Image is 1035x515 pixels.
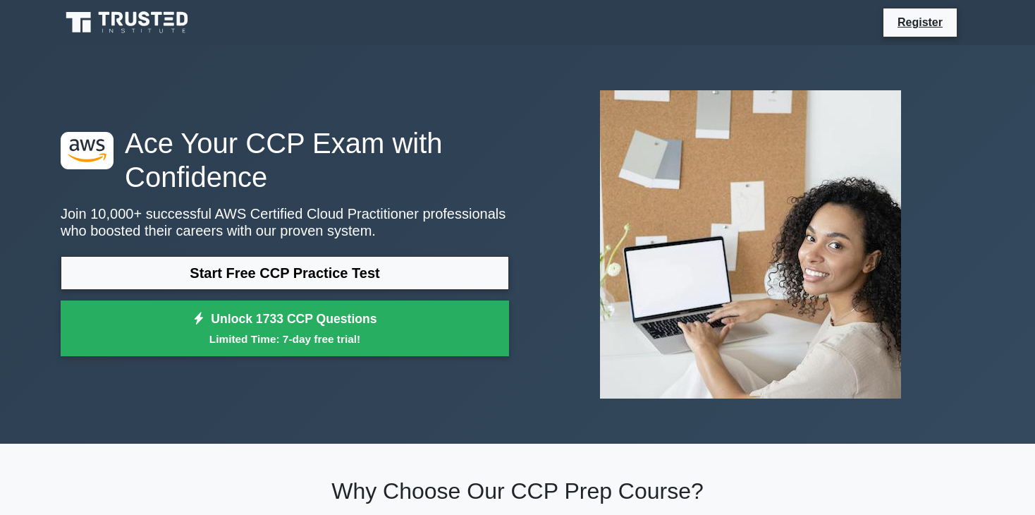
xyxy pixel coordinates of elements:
h2: Why Choose Our CCP Prep Course? [61,478,974,504]
a: Unlock 1733 CCP QuestionsLimited Time: 7-day free trial! [61,301,509,357]
h1: Ace Your CCP Exam with Confidence [61,126,509,194]
a: Start Free CCP Practice Test [61,256,509,290]
a: Register [889,13,951,31]
p: Join 10,000+ successful AWS Certified Cloud Practitioner professionals who boosted their careers ... [61,205,509,239]
small: Limited Time: 7-day free trial! [78,331,491,347]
